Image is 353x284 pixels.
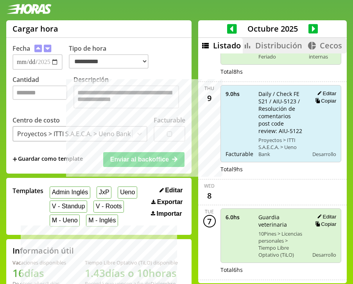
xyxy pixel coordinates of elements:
button: Ueno [118,186,137,199]
label: Descripción [73,75,185,110]
span: 6.0 hs [226,213,253,221]
div: Thu [204,85,214,92]
button: Enviar al backoffice [103,152,185,167]
span: Facturable [226,150,253,158]
div: Vacaciones disponibles [13,259,66,266]
span: Desarrollo [312,151,336,158]
span: + [13,155,17,163]
button: Editar [315,90,336,97]
button: JxP [97,186,111,199]
span: Templates [13,186,43,195]
div: 9 [203,92,216,104]
button: Exportar [149,198,185,206]
button: M - Inglés [86,215,118,227]
h1: 1.43 días o 10 horas [85,266,177,280]
span: Cecos [320,40,342,51]
h1: 16 días [13,266,66,280]
span: Importar [157,210,182,217]
button: V - Standup [50,201,87,213]
div: Tue [205,208,214,215]
div: Tiempo Libre Optativo (TiLO) disponible [85,259,177,266]
div: Total 8 hs [220,68,342,75]
h2: Información útil [13,245,74,256]
span: Distribución [255,40,302,51]
button: V - Roots [93,201,124,213]
span: 9.0 hs [226,90,253,98]
button: M - Ueno [50,215,80,227]
input: Cantidad [13,85,67,100]
div: scrollable content [198,53,347,282]
span: +Guardar como template [13,155,83,163]
span: Listado [213,40,241,51]
button: Editar [157,186,185,194]
span: Editar [165,187,183,194]
label: Tipo de hora [69,44,155,70]
span: Desarrollo [312,251,336,258]
label: Centro de costo [13,116,60,124]
div: Total 6 hs [220,266,342,273]
select: Tipo de hora [69,54,149,69]
h1: Cargar hora [13,23,58,34]
span: 10Pines > Licencias personales > Tiempo Libre Optativo (TiLO) [258,230,304,258]
div: Proyectos > ITTI S.A.E.C.A. > Ueno Bank [17,130,131,138]
span: Exportar [157,199,183,206]
span: Enviar al backoffice [110,156,169,163]
label: Facturable [154,116,185,124]
button: Copiar [313,98,336,104]
label: Fecha [13,44,30,53]
div: Wed [204,183,215,189]
span: Guardia veterinaria [258,213,304,228]
div: 8 [203,189,216,202]
span: Daily / Check FE S21 / AIU-5123 / Resolución de comentarios post code review: AIU-5122 [258,90,304,135]
span: Octubre 2025 [237,23,308,34]
span: Tareas internas [309,46,336,60]
div: 7 [203,215,216,227]
button: Editar [315,213,336,220]
textarea: Descripción [73,85,179,108]
span: Proyectos > ITTI S.A.E.C.A. > Ueno Bank [258,137,304,158]
img: logotipo [6,4,52,14]
label: Cantidad [13,75,73,110]
div: Total 9 hs [220,165,342,173]
button: Admin Inglés [50,186,90,199]
button: Copiar [313,221,336,227]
